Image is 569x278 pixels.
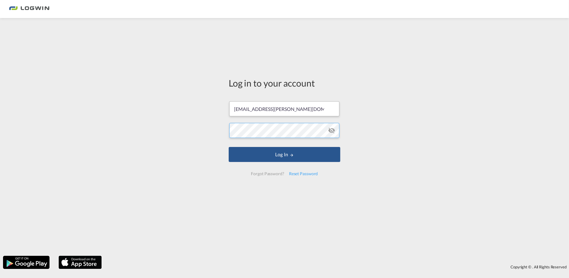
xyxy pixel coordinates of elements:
div: Reset Password [287,168,321,179]
div: Forgot Password? [248,168,286,179]
img: apple.png [58,255,102,270]
input: Enter email/phone number [229,101,339,116]
div: Log in to your account [229,77,340,89]
div: Copyright © . All Rights Reserved [105,262,569,272]
img: google.png [2,255,50,270]
img: bc73a0e0d8c111efacd525e4c8ad7d32.png [9,2,50,16]
md-icon: icon-eye-off [328,127,335,134]
button: LOGIN [229,147,340,162]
